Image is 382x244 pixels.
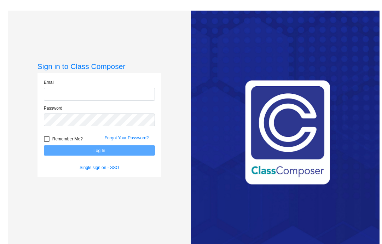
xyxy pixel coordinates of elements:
[52,135,83,143] span: Remember Me?
[44,79,54,86] label: Email
[80,165,119,170] a: Single sign on - SSO
[44,105,63,111] label: Password
[105,135,149,140] a: Forgot Your Password?
[37,62,161,71] h3: Sign in to Class Composer
[44,145,155,156] button: Log In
